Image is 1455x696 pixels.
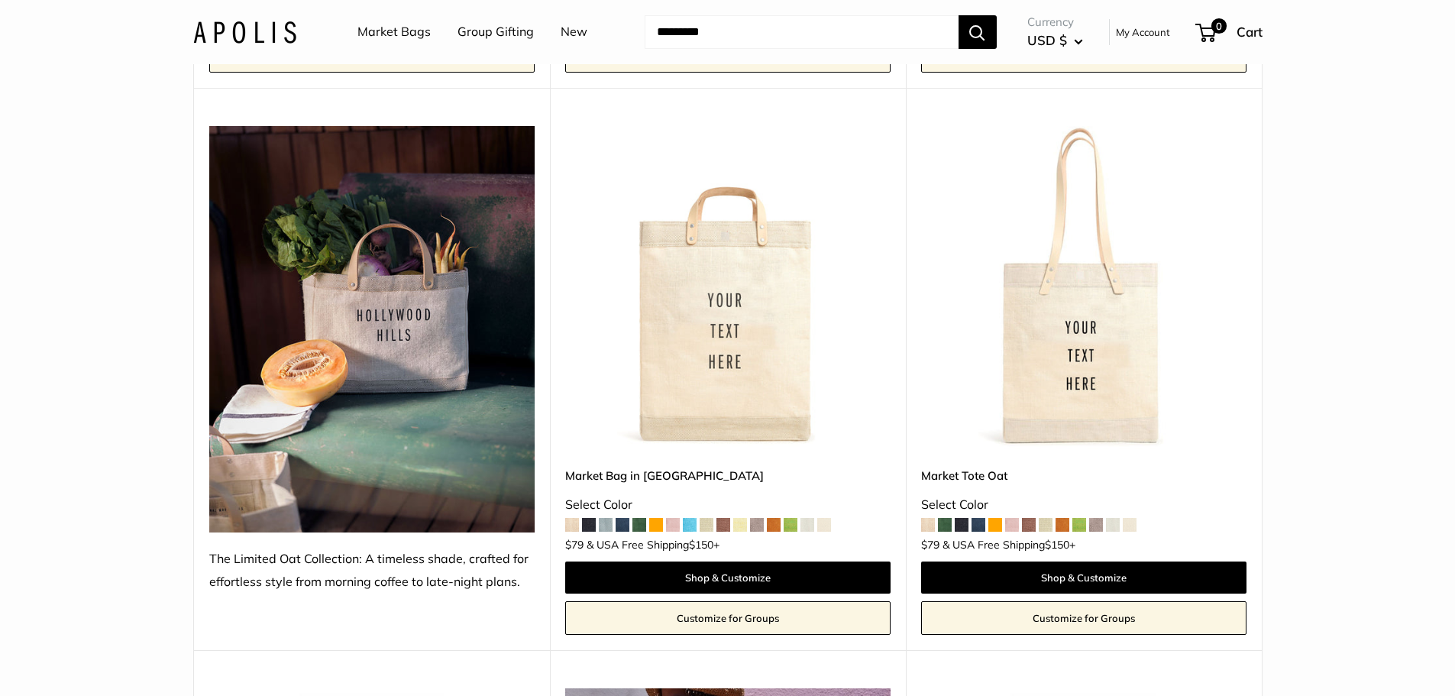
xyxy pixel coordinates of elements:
img: The Limited Oat Collection: A timeless shade, crafted for effortless style from morning coffee to... [209,126,535,533]
a: Shop & Customize [921,562,1246,594]
a: New [561,21,587,44]
span: Cart [1237,24,1263,40]
span: Currency [1027,11,1083,33]
span: $150 [689,538,713,552]
a: Market Tote Oat [921,467,1246,484]
span: $79 [565,538,584,552]
span: & USA Free Shipping + [943,539,1075,550]
span: $79 [921,538,939,552]
a: Customize for Groups [565,601,891,635]
iframe: Sign Up via Text for Offers [12,638,163,684]
img: Market Tote Oat [921,126,1246,452]
span: 0 [1211,18,1226,34]
img: Market Bag in Oat [565,126,891,452]
input: Search... [645,15,959,49]
a: Market Bags [357,21,431,44]
button: Search [959,15,997,49]
div: Select Color [921,494,1246,516]
a: Market Bag in [GEOGRAPHIC_DATA] [565,467,891,484]
div: The Limited Oat Collection: A timeless shade, crafted for effortless style from morning coffee to... [209,548,535,594]
a: Market Bag in OatMarket Bag in Oat [565,126,891,452]
img: Apolis [193,21,296,43]
a: Market Tote OatMarket Tote Oat [921,126,1246,452]
span: & USA Free Shipping + [587,539,719,550]
a: Group Gifting [458,21,534,44]
button: USD $ [1027,28,1083,53]
a: My Account [1116,23,1170,41]
a: Customize for Groups [921,601,1246,635]
a: 0 Cart [1197,20,1263,44]
span: USD $ [1027,32,1067,48]
div: Select Color [565,494,891,516]
span: $150 [1045,538,1069,552]
a: Shop & Customize [565,562,891,594]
